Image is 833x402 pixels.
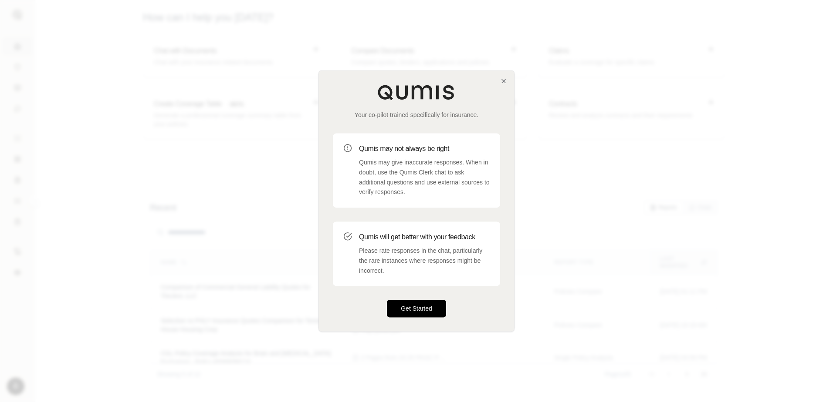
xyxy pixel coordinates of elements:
[387,300,446,318] button: Get Started
[333,111,500,119] p: Your co-pilot trained specifically for insurance.
[359,144,490,154] h3: Qumis may not always be right
[359,157,490,197] p: Qumis may give inaccurate responses. When in doubt, use the Qumis Clerk chat to ask additional qu...
[359,246,490,275] p: Please rate responses in the chat, particularly the rare instances where responses might be incor...
[377,84,456,100] img: Qumis Logo
[359,232,490,242] h3: Qumis will get better with your feedback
